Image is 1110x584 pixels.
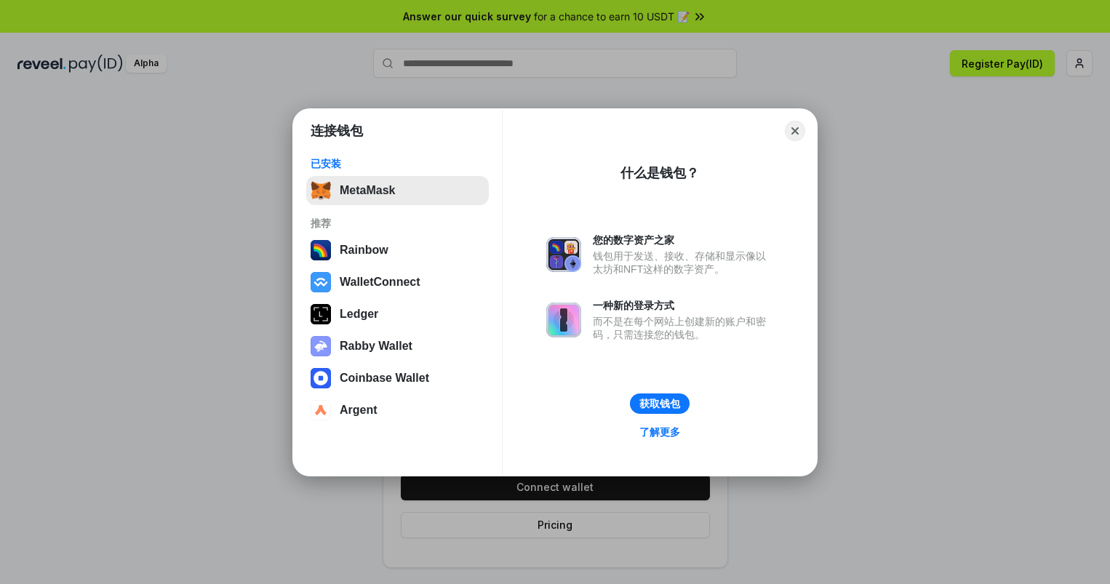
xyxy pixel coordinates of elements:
div: 推荐 [311,217,484,230]
div: Rainbow [340,244,388,257]
div: Argent [340,404,378,417]
div: 已安装 [311,157,484,170]
img: svg+xml,%3Csvg%20fill%3D%22none%22%20height%3D%2233%22%20viewBox%3D%220%200%2035%2033%22%20width%... [311,180,331,201]
div: MetaMask [340,184,395,197]
div: 您的数字资产之家 [593,233,773,247]
img: svg+xml,%3Csvg%20width%3D%22120%22%20height%3D%22120%22%20viewBox%3D%220%200%20120%20120%22%20fil... [311,240,331,260]
button: Coinbase Wallet [306,364,489,393]
img: svg+xml,%3Csvg%20xmlns%3D%22http%3A%2F%2Fwww.w3.org%2F2000%2Fsvg%22%20fill%3D%22none%22%20viewBox... [311,336,331,356]
div: 获取钱包 [639,397,680,410]
img: svg+xml,%3Csvg%20xmlns%3D%22http%3A%2F%2Fwww.w3.org%2F2000%2Fsvg%22%20fill%3D%22none%22%20viewBox... [546,303,581,337]
img: svg+xml,%3Csvg%20width%3D%2228%22%20height%3D%2228%22%20viewBox%3D%220%200%2028%2028%22%20fill%3D... [311,368,331,388]
button: Ledger [306,300,489,329]
div: 而不是在每个网站上创建新的账户和密码，只需连接您的钱包。 [593,315,773,341]
img: svg+xml,%3Csvg%20width%3D%2228%22%20height%3D%2228%22%20viewBox%3D%220%200%2028%2028%22%20fill%3D... [311,272,331,292]
button: MetaMask [306,176,489,205]
div: Coinbase Wallet [340,372,429,385]
div: Rabby Wallet [340,340,412,353]
img: svg+xml,%3Csvg%20xmlns%3D%22http%3A%2F%2Fwww.w3.org%2F2000%2Fsvg%22%20width%3D%2228%22%20height%3... [311,304,331,324]
img: svg+xml,%3Csvg%20width%3D%2228%22%20height%3D%2228%22%20viewBox%3D%220%200%2028%2028%22%20fill%3D... [311,400,331,420]
a: 了解更多 [631,423,689,441]
button: Rainbow [306,236,489,265]
div: Ledger [340,308,378,321]
div: 一种新的登录方式 [593,299,773,312]
div: 钱包用于发送、接收、存储和显示像以太坊和NFT这样的数字资产。 [593,249,773,276]
button: Rabby Wallet [306,332,489,361]
button: Argent [306,396,489,425]
button: WalletConnect [306,268,489,297]
div: WalletConnect [340,276,420,289]
button: 获取钱包 [630,393,690,414]
div: 什么是钱包？ [620,164,699,182]
h1: 连接钱包 [311,122,363,140]
img: svg+xml,%3Csvg%20xmlns%3D%22http%3A%2F%2Fwww.w3.org%2F2000%2Fsvg%22%20fill%3D%22none%22%20viewBox... [546,237,581,272]
button: Close [785,121,805,141]
div: 了解更多 [639,425,680,439]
